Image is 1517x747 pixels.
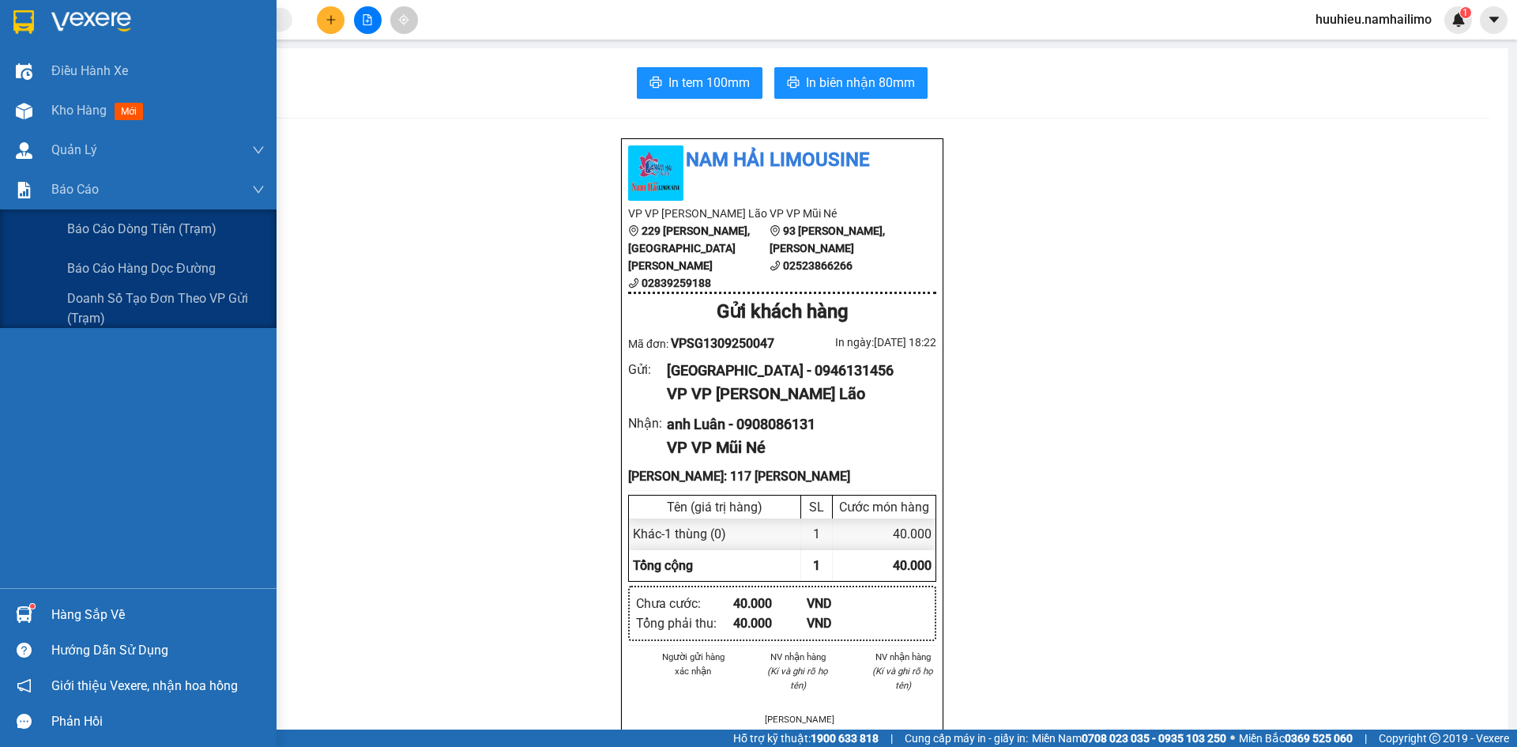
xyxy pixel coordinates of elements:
span: down [252,183,265,196]
i: (Kí và ghi rõ họ tên) [767,666,828,691]
button: aim [390,6,418,34]
div: Hàng sắp về [51,603,265,627]
div: Tên (giá trị hàng) [633,500,796,515]
span: mới [115,103,143,120]
span: 1 [1462,7,1468,18]
div: 40.000 [733,613,807,633]
div: Chưa cước : [636,594,733,613]
img: warehouse-icon [16,63,32,80]
span: Tổng cộng [633,558,693,573]
div: Hướng dẫn sử dụng [51,639,265,662]
span: notification [17,678,32,693]
span: Giới thiệu Vexere, nhận hoa hồng [51,676,238,696]
li: Nam Hải Limousine [628,145,936,175]
button: file-add [354,6,382,34]
span: Khác - 1 thùng (0) [633,526,726,541]
span: down [252,144,265,157]
span: Cung cấp máy in - giấy in: [905,730,1028,747]
div: anh Luân - 0908086131 [667,413,924,436]
sup: 1 [1460,7,1471,18]
span: message [17,714,32,729]
img: warehouse-icon [16,103,32,119]
div: 1 [801,519,833,549]
img: warehouse-icon [16,142,32,159]
li: NV nhận hàng [765,650,832,664]
img: logo.jpg [628,145,683,201]
span: phone [770,260,781,271]
span: | [890,730,893,747]
span: 1 [813,558,820,573]
div: VND [807,594,880,613]
span: environment [628,225,639,236]
span: Doanh số tạo đơn theo VP gửi (trạm) [67,289,265,328]
div: Gửi khách hàng [628,297,936,327]
span: printer [787,76,800,91]
img: logo-vxr [13,10,34,34]
strong: 1900 633 818 [811,732,879,745]
li: Người gửi hàng xác nhận [660,650,727,678]
img: warehouse-icon [16,606,32,623]
div: Mã đơn: [628,334,782,353]
i: (Kí và ghi rõ họ tên) [872,666,933,691]
span: Báo cáo [51,179,99,199]
img: solution-icon [16,182,32,198]
div: VP VP Mũi Né [667,436,924,460]
span: environment [770,225,781,236]
span: Kho hàng [51,103,107,118]
li: VP VP Mũi Né [770,205,911,222]
span: Quản Lý [51,140,97,160]
span: copyright [1429,733,1440,744]
span: Miền Nam [1032,730,1226,747]
span: ⚪️ [1230,735,1235,741]
span: huuhieu.namhailimo [1303,9,1444,29]
div: In ngày: [DATE] 18:22 [782,334,936,351]
li: [PERSON_NAME] [765,712,832,726]
span: aim [398,14,409,25]
strong: 0369 525 060 [1285,732,1353,745]
div: 40.000 [833,519,935,549]
div: Tổng phải thu : [636,613,733,633]
span: In biên nhận 80mm [806,73,915,92]
span: VPSG1309250047 [671,336,774,351]
div: Phản hồi [51,710,265,734]
div: VND [807,613,880,633]
div: SL [805,500,828,515]
b: 93 [PERSON_NAME], [PERSON_NAME] [770,224,885,255]
strong: 0708 023 035 - 0935 103 250 [1082,732,1226,745]
span: Hỗ trợ kỹ thuật: [733,730,879,747]
b: 229 [PERSON_NAME], [GEOGRAPHIC_DATA][PERSON_NAME] [628,224,750,272]
li: NV nhận hàng [869,650,936,664]
span: printer [649,76,662,91]
div: Nhận : [628,413,667,433]
div: [GEOGRAPHIC_DATA] - 0946131456 [667,360,924,382]
button: plus [317,6,344,34]
span: question-circle [17,643,32,658]
div: 40.000 [733,594,807,613]
div: Cước món hàng [837,500,932,515]
b: 02839259188 [642,277,711,289]
div: [PERSON_NAME]: 117 [PERSON_NAME] [628,466,936,486]
span: plus [326,14,337,25]
span: Báo cáo hàng dọc đường [67,258,216,278]
li: VP VP [PERSON_NAME] Lão [628,205,770,222]
span: file-add [362,14,373,25]
img: icon-new-feature [1451,13,1466,27]
span: 40.000 [893,558,932,573]
sup: 1 [30,604,35,609]
span: Báo cáo dòng tiền (trạm) [67,219,216,239]
span: Miền Bắc [1239,730,1353,747]
span: caret-down [1487,13,1501,27]
span: Điều hành xe [51,61,128,81]
span: | [1365,730,1367,747]
div: VP VP [PERSON_NAME] Lão [667,382,924,406]
button: caret-down [1480,6,1508,34]
button: printerIn biên nhận 80mm [774,67,928,99]
button: printerIn tem 100mm [637,67,762,99]
span: In tem 100mm [668,73,750,92]
div: Gửi : [628,360,667,379]
b: 02523866266 [783,259,853,272]
span: phone [628,277,639,289]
